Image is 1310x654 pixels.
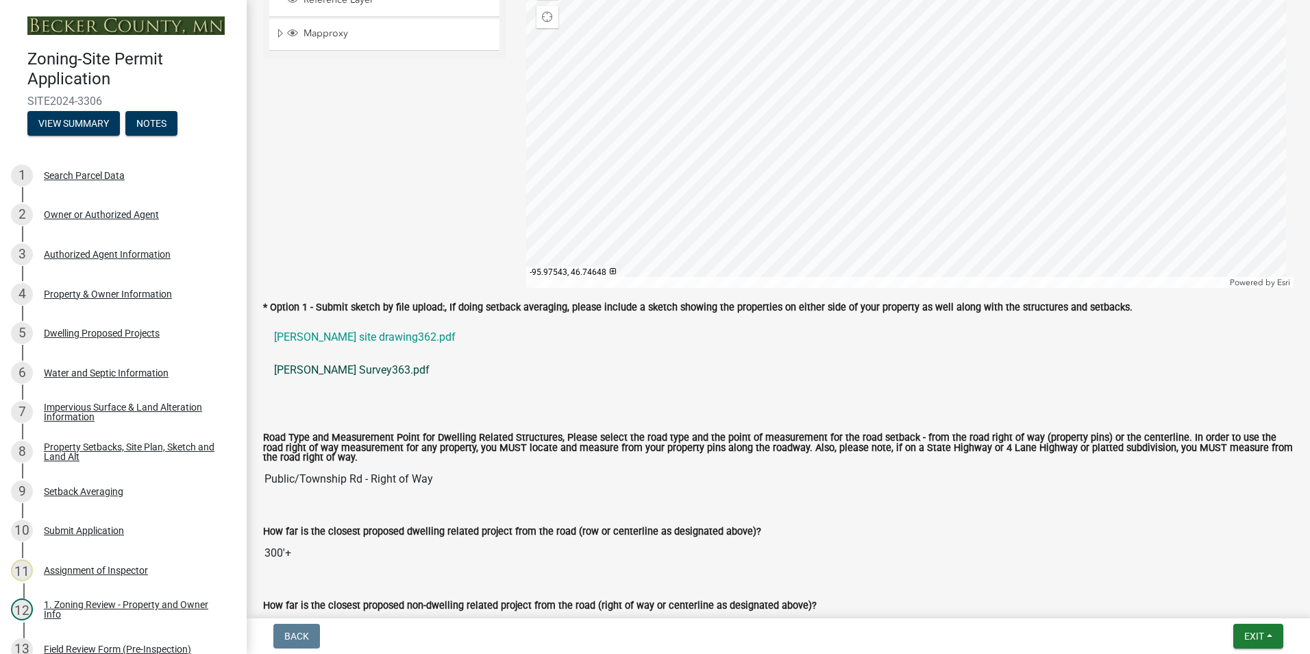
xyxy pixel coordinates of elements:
div: Dwelling Proposed Projects [44,328,160,338]
button: Exit [1233,624,1283,649]
wm-modal-confirm: Notes [125,119,177,130]
label: * Option 1 - Submit sketch by file upload:, If doing setback averaging, please include a sketch s... [263,303,1133,313]
div: Assignment of Inspector [44,566,148,575]
div: 10 [11,520,33,542]
div: 6 [11,362,33,384]
div: Submit Application [44,526,124,535]
div: 8 [11,441,33,463]
div: Water and Septic Information [44,368,169,378]
h4: Zoning-Site Permit Application [27,49,236,89]
a: [PERSON_NAME] Survey363.pdf [263,354,1294,387]
img: Becker County, Minnesota [27,16,225,35]
a: [PERSON_NAME] site drawing362.pdf [263,321,1294,354]
button: Notes [125,111,177,136]
span: Mapproxy [300,27,495,40]
span: Expand [275,27,285,42]
div: Powered by [1226,277,1294,288]
span: Back [284,631,309,642]
div: 11 [11,559,33,581]
div: 9 [11,481,33,502]
button: View Summary [27,111,120,136]
div: 2 [11,204,33,226]
div: Mapproxy [285,27,495,41]
div: Property Setbacks, Site Plan, Sketch and Land Alt [44,442,225,461]
div: 3 [11,243,33,265]
div: Setback Averaging [44,487,123,496]
div: 1. Zoning Review - Property and Owner Info [44,600,225,619]
div: 1 [11,165,33,186]
a: Esri [1277,278,1290,287]
button: Back [273,624,320,649]
li: Mapproxy [269,19,499,51]
label: How far is the closest proposed dwelling related project from the road (row or centerline as desi... [263,527,761,537]
wm-modal-confirm: Summary [27,119,120,130]
div: 5 [11,322,33,344]
div: 4 [11,283,33,305]
span: Exit [1244,631,1264,642]
label: Road Type and Measurement Point for Dwelling Related Structures, Please select the road type and ... [263,433,1294,463]
label: How far is the closest proposed non-dwelling related project from the road (right of way or cente... [263,601,817,611]
div: Impervious Surface & Land Alteration Information [44,402,225,422]
span: SITE2024-3306 [27,95,219,108]
div: 7 [11,401,33,423]
div: Property & Owner Information [44,289,172,299]
div: Search Parcel Data [44,171,125,180]
div: Owner or Authorized Agent [44,210,159,219]
div: Find my location [536,6,558,28]
div: Authorized Agent Information [44,250,171,259]
div: Field Review Form (Pre-Inspection) [44,644,191,654]
div: 12 [11,598,33,620]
